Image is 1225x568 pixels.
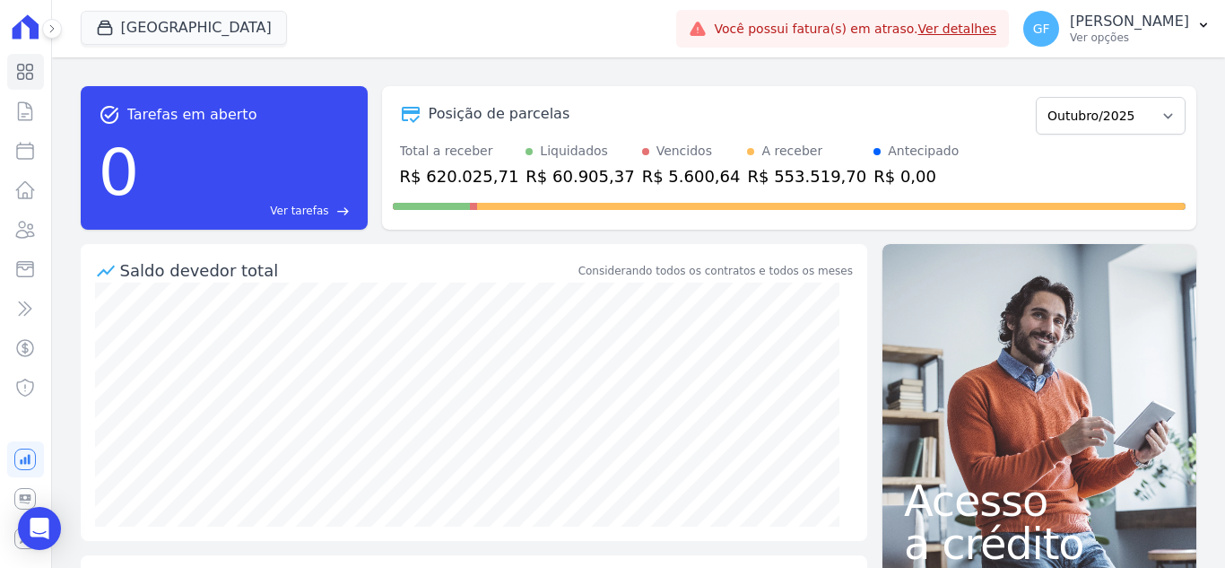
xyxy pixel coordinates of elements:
span: task_alt [99,104,120,126]
div: R$ 553.519,70 [747,164,866,188]
div: A receber [761,142,822,161]
div: Open Intercom Messenger [18,507,61,550]
a: Ver tarefas east [146,203,349,219]
span: Você possui fatura(s) em atraso. [714,20,996,39]
span: east [336,205,350,218]
span: GF [1033,22,1050,35]
button: [GEOGRAPHIC_DATA] [81,11,287,45]
div: R$ 5.600,64 [642,164,741,188]
p: Ver opções [1070,31,1189,45]
div: Saldo devedor total [120,258,575,283]
div: R$ 620.025,71 [400,164,519,188]
div: Vencidos [656,142,712,161]
span: Tarefas em aberto [127,104,257,126]
span: a crédito [904,522,1175,565]
span: Ver tarefas [270,203,328,219]
div: R$ 0,00 [873,164,959,188]
div: 0 [99,126,140,219]
div: Total a receber [400,142,519,161]
div: R$ 60.905,37 [526,164,634,188]
div: Liquidados [540,142,608,161]
div: Posição de parcelas [429,103,570,125]
p: [PERSON_NAME] [1070,13,1189,31]
div: Antecipado [888,142,959,161]
div: Considerando todos os contratos e todos os meses [578,263,853,279]
a: Ver detalhes [918,22,997,36]
span: Acesso [904,479,1175,522]
button: GF [PERSON_NAME] Ver opções [1009,4,1225,54]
